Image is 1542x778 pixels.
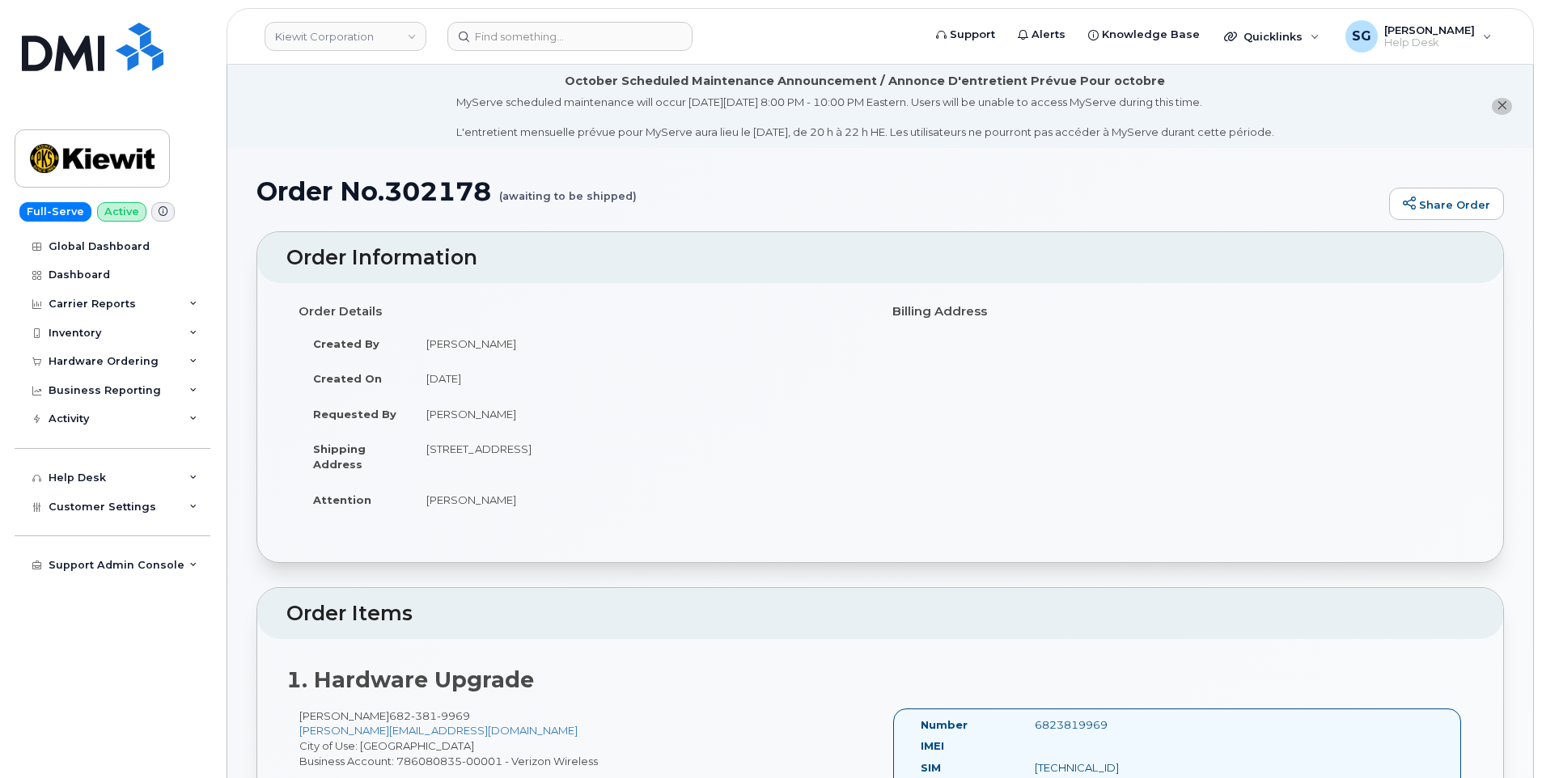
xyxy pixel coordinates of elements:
div: MyServe scheduled maintenance will occur [DATE][DATE] 8:00 PM - 10:00 PM Eastern. Users will be u... [456,95,1274,140]
td: [DATE] [412,361,868,396]
strong: Requested By [313,408,396,421]
strong: Created By [313,337,379,350]
div: [TECHNICAL_ID] [1023,760,1183,776]
h2: Order Items [286,603,1474,625]
strong: Attention [313,493,371,506]
div: October Scheduled Maintenance Announcement / Annonce D'entretient Prévue Pour octobre [565,73,1165,90]
td: [PERSON_NAME] [412,396,868,432]
strong: Shipping Address [313,442,366,471]
td: [PERSON_NAME] [412,326,868,362]
strong: Created On [313,372,382,385]
strong: 1. Hardware Upgrade [286,666,534,693]
h1: Order No.302178 [256,177,1381,205]
td: [PERSON_NAME] [412,482,868,518]
span: 682 [389,709,470,722]
label: IMEI [921,738,944,754]
td: [STREET_ADDRESS] [412,431,868,481]
h4: Billing Address [892,305,1462,319]
label: Number [921,717,968,733]
label: SIM [921,760,941,776]
small: (awaiting to be shipped) [499,177,637,202]
div: 6823819969 [1023,717,1183,733]
a: Share Order [1389,188,1504,220]
h2: Order Information [286,247,1474,269]
a: [PERSON_NAME][EMAIL_ADDRESS][DOMAIN_NAME] [299,724,578,737]
iframe: Messenger Launcher [1472,708,1530,766]
button: close notification [1492,98,1512,115]
span: 381 [411,709,437,722]
span: 9969 [437,709,470,722]
h4: Order Details [299,305,868,319]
